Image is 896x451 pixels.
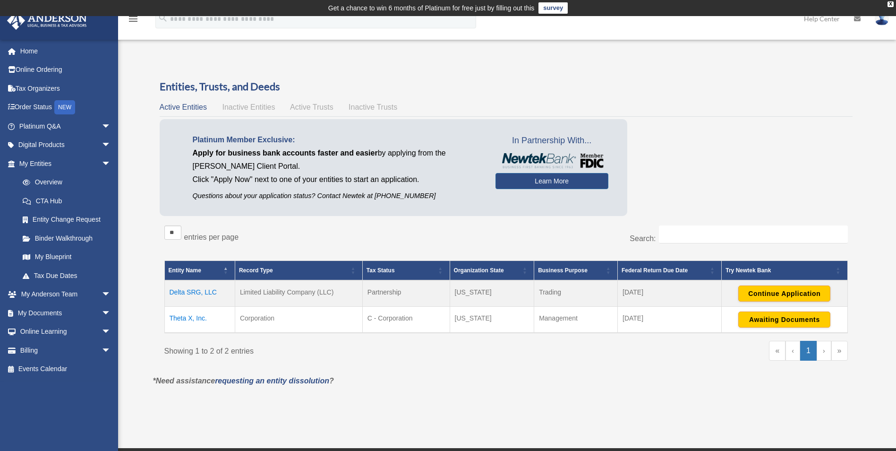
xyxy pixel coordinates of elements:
[785,341,800,361] a: Previous
[128,17,139,25] a: menu
[538,2,568,14] a: survey
[164,260,235,280] th: Entity Name: Activate to invert sorting
[128,13,139,25] i: menu
[349,103,397,111] span: Inactive Trusts
[7,154,120,173] a: My Entitiesarrow_drop_down
[875,12,889,26] img: User Pic
[362,306,450,333] td: C - Corporation
[534,260,618,280] th: Business Purpose: Activate to sort
[831,341,848,361] a: Last
[184,233,239,241] label: entries per page
[193,133,481,147] p: Platinum Member Exclusive:
[800,341,817,361] a: 1
[495,173,608,189] a: Learn More
[222,103,275,111] span: Inactive Entities
[13,248,120,267] a: My Blueprint
[164,306,235,333] td: Theta X, Inc.
[7,136,125,155] a: Digital Productsarrow_drop_down
[630,234,656,243] label: Search:
[7,79,125,98] a: Tax Organizers
[164,341,499,358] div: Showing 1 to 2 of 2 entries
[13,210,120,229] a: Entity Change Request
[102,117,120,136] span: arrow_drop_down
[450,280,534,307] td: [US_STATE]
[102,136,120,155] span: arrow_drop_down
[500,153,604,168] img: NewtekBankLogoSM.png
[738,286,830,302] button: Continue Application
[4,11,90,30] img: Anderson Advisors Platinum Portal
[235,260,362,280] th: Record Type: Activate to sort
[622,267,688,274] span: Federal Return Due Date
[160,79,853,94] h3: Entities, Trusts, and Deeds
[7,360,125,379] a: Events Calendar
[362,260,450,280] th: Tax Status: Activate to sort
[235,306,362,333] td: Corporation
[7,61,125,79] a: Online Ordering
[102,154,120,173] span: arrow_drop_down
[534,306,618,333] td: Management
[7,117,125,136] a: Platinum Q&Aarrow_drop_down
[169,267,201,274] span: Entity Name
[738,312,830,328] button: Awaiting Documents
[769,341,785,361] a: First
[538,267,588,274] span: Business Purpose
[618,306,722,333] td: [DATE]
[54,100,75,114] div: NEW
[102,285,120,304] span: arrow_drop_down
[215,377,329,385] a: requesting an entity dissolution
[367,267,395,274] span: Tax Status
[102,322,120,342] span: arrow_drop_down
[450,260,534,280] th: Organization State: Activate to sort
[7,285,125,304] a: My Anderson Teamarrow_drop_down
[7,304,125,322] a: My Documentsarrow_drop_down
[13,191,120,210] a: CTA Hub
[328,2,535,14] div: Get a chance to win 6 months of Platinum for free just by filling out this
[239,267,273,274] span: Record Type
[887,1,894,7] div: close
[158,13,168,23] i: search
[13,173,116,192] a: Overview
[495,133,608,148] span: In Partnership With...
[102,304,120,323] span: arrow_drop_down
[193,149,378,157] span: Apply for business bank accounts faster and easier
[534,280,618,307] td: Trading
[13,266,120,285] a: Tax Due Dates
[7,341,125,360] a: Billingarrow_drop_down
[235,280,362,307] td: Limited Liability Company (LLC)
[7,98,125,117] a: Order StatusNEW
[160,103,207,111] span: Active Entities
[7,42,125,61] a: Home
[454,267,504,274] span: Organization State
[722,260,847,280] th: Try Newtek Bank : Activate to sort
[193,147,481,173] p: by applying from the [PERSON_NAME] Client Portal.
[193,190,481,202] p: Questions about your application status? Contact Newtek at [PHONE_NUMBER]
[7,322,125,341] a: Online Learningarrow_drop_down
[164,280,235,307] td: Delta SRG, LLC
[102,341,120,360] span: arrow_drop_down
[193,173,481,186] p: Click "Apply Now" next to one of your entities to start an application.
[153,377,334,385] em: *Need assistance ?
[362,280,450,307] td: Partnership
[725,265,833,276] div: Try Newtek Bank
[618,280,722,307] td: [DATE]
[290,103,333,111] span: Active Trusts
[450,306,534,333] td: [US_STATE]
[618,260,722,280] th: Federal Return Due Date: Activate to sort
[817,341,831,361] a: Next
[13,229,120,248] a: Binder Walkthrough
